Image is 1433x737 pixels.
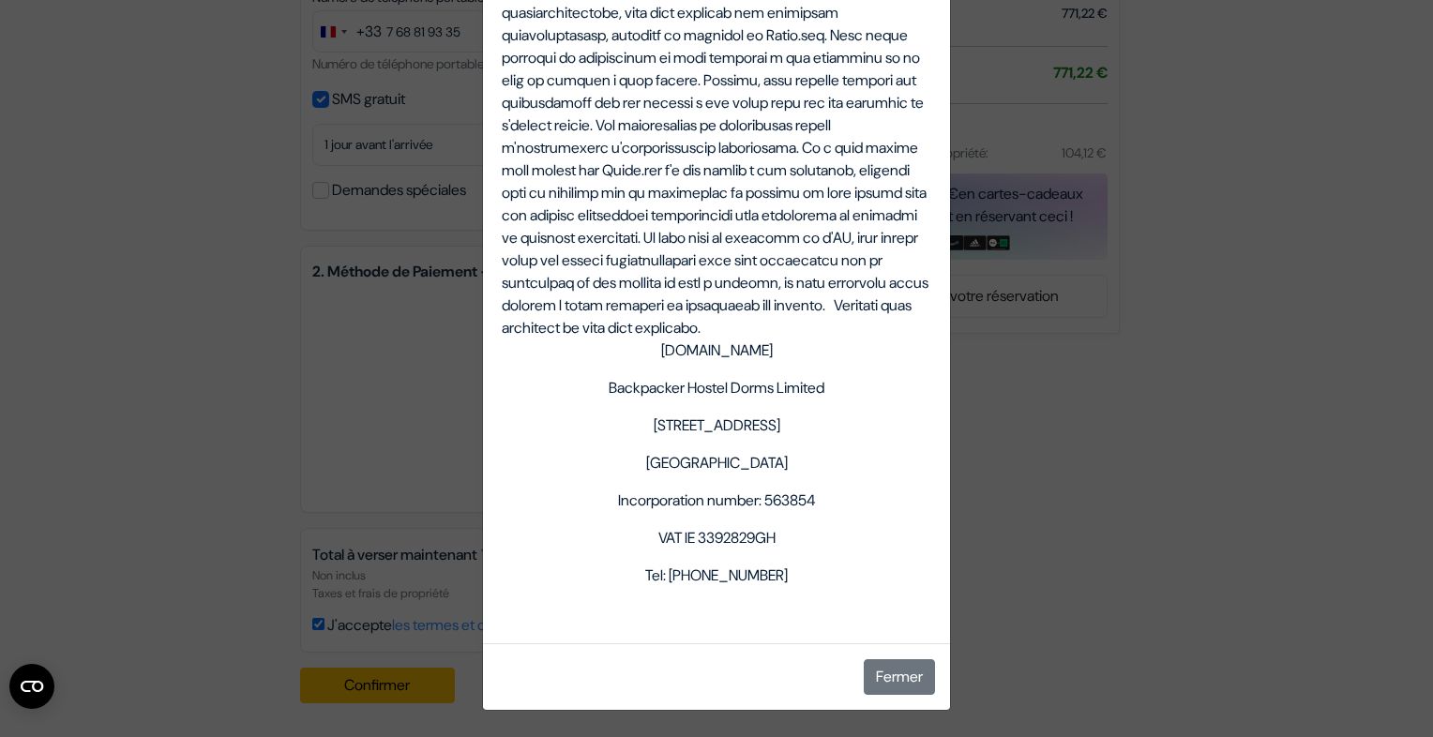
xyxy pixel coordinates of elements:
button: Ouvrir le widget CMP [9,664,54,709]
button: Fermer [864,659,935,695]
p: [GEOGRAPHIC_DATA] [502,452,931,474]
p: Tel: [PHONE_NUMBER] [502,564,931,587]
p: Backpacker Hostel Dorms Limited [502,377,931,399]
p: [DOMAIN_NAME] [502,339,931,362]
p: Incorporation number: 563854 [502,489,931,512]
p: [STREET_ADDRESS] [502,414,931,437]
p: VAT IE 3392829GH [502,527,931,549]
